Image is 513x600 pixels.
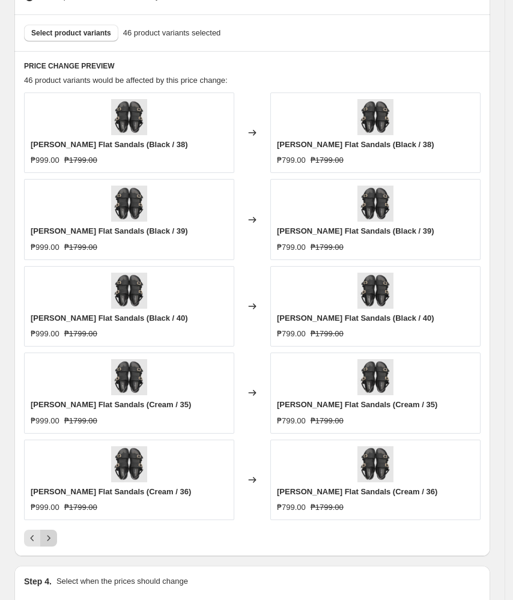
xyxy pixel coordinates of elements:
[277,226,434,235] span: [PERSON_NAME] Flat Sandals (Black / 39)
[24,25,118,41] button: Select product variants
[357,446,393,482] img: Howell_Black_5_80x.jpg
[31,140,188,149] span: [PERSON_NAME] Flat Sandals (Black / 38)
[40,530,57,547] button: Next
[64,241,97,253] strike: ₱1799.00
[31,502,59,514] div: ₱999.00
[357,273,393,309] img: Howell_Black_5_80x.jpg
[277,140,434,149] span: [PERSON_NAME] Flat Sandals (Black / 38)
[123,27,221,39] span: 46 product variants selected
[311,328,344,340] strike: ₱1799.00
[31,328,59,340] div: ₱999.00
[111,446,147,482] img: Howell_Black_5_80x.jpg
[111,359,147,395] img: Howell_Black_5_80x.jpg
[277,502,306,514] div: ₱799.00
[24,575,52,587] h2: Step 4.
[64,415,97,427] strike: ₱1799.00
[31,314,188,323] span: [PERSON_NAME] Flat Sandals (Black / 40)
[111,186,147,222] img: Howell_Black_5_80x.jpg
[277,415,306,427] div: ₱799.00
[357,99,393,135] img: Howell_Black_5_80x.jpg
[311,241,344,253] strike: ₱1799.00
[277,487,437,496] span: [PERSON_NAME] Flat Sandals (Cream / 36)
[24,76,228,85] span: 46 product variants would be affected by this price change:
[31,226,188,235] span: [PERSON_NAME] Flat Sandals (Black / 39)
[311,154,344,166] strike: ₱1799.00
[357,359,393,395] img: Howell_Black_5_80x.jpg
[31,241,59,253] div: ₱999.00
[64,154,97,166] strike: ₱1799.00
[24,530,57,547] nav: Pagination
[31,154,59,166] div: ₱999.00
[111,99,147,135] img: Howell_Black_5_80x.jpg
[311,502,344,514] strike: ₱1799.00
[277,154,306,166] div: ₱799.00
[31,487,191,496] span: [PERSON_NAME] Flat Sandals (Cream / 36)
[111,273,147,309] img: Howell_Black_5_80x.jpg
[311,415,344,427] strike: ₱1799.00
[277,400,437,409] span: [PERSON_NAME] Flat Sandals (Cream / 35)
[64,502,97,514] strike: ₱1799.00
[24,530,41,547] button: Previous
[31,28,111,38] span: Select product variants
[357,186,393,222] img: Howell_Black_5_80x.jpg
[24,61,481,71] h6: PRICE CHANGE PREVIEW
[277,328,306,340] div: ₱799.00
[277,241,306,253] div: ₱799.00
[56,575,188,587] p: Select when the prices should change
[31,415,59,427] div: ₱999.00
[277,314,434,323] span: [PERSON_NAME] Flat Sandals (Black / 40)
[64,328,97,340] strike: ₱1799.00
[31,400,191,409] span: [PERSON_NAME] Flat Sandals (Cream / 35)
